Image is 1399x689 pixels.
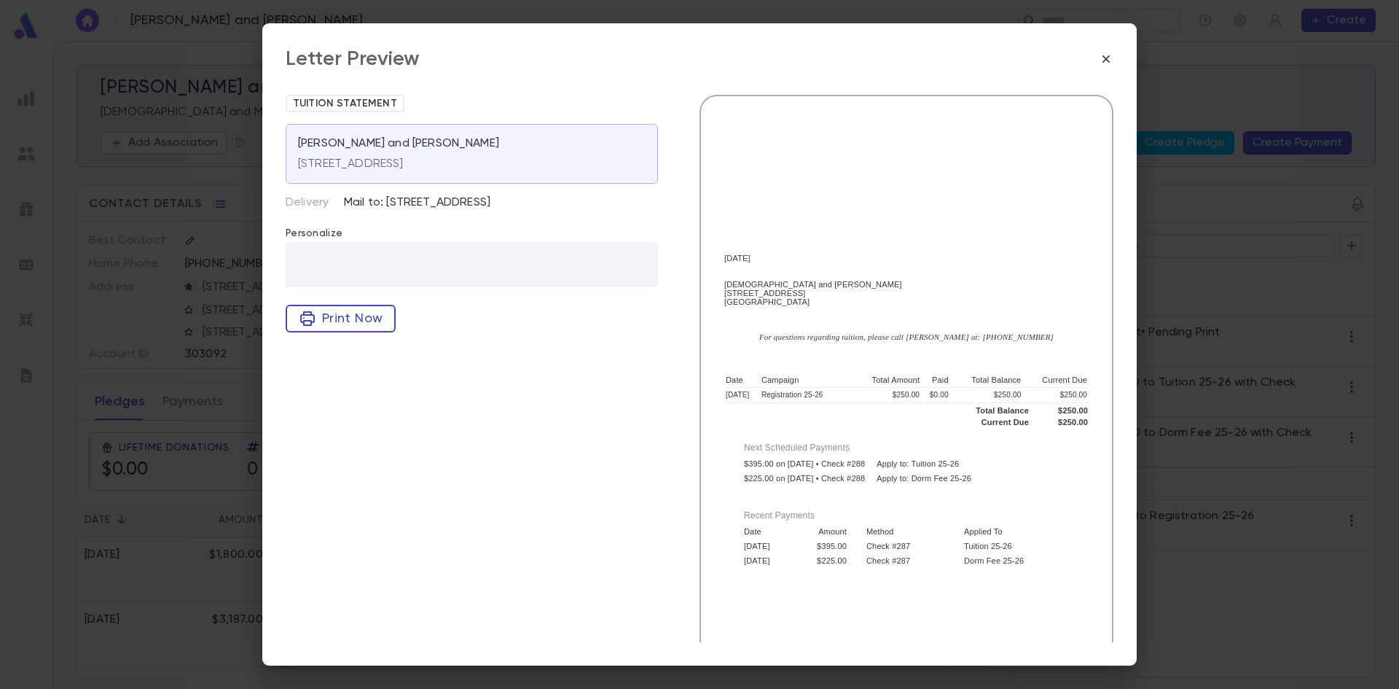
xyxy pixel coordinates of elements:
td: $395.00 on [DATE] • Check #288 [743,456,1070,471]
td: Registration 25-26 [761,388,850,403]
th: Paid [920,373,949,388]
div: [GEOGRAPHIC_DATA] [724,297,1089,306]
span: Tuition Statement [287,98,403,109]
td: Check #287 [866,553,945,568]
div: Letter Preview [286,47,420,71]
th: Date [743,524,782,539]
p: Delivery [286,195,344,210]
td: Dorm Fee 25-26 [963,553,1070,568]
th: Current Due [1022,373,1088,388]
span: Total Balance [976,406,1029,415]
td: [DATE] [725,388,761,403]
button: Print Now [286,305,396,332]
div: [STREET_ADDRESS] [724,289,1089,297]
td: $225.00 [800,553,847,568]
td: $0.00 [920,388,949,403]
span: Current Due [981,418,1029,427]
div: [DATE] [724,254,1089,262]
div: Recent Payments [744,495,1069,523]
div: Next Scheduled Payments [744,427,1069,456]
td: Check #287 [866,539,945,553]
p: Personalize [286,210,658,242]
td: Tuition 25-26 [963,539,1070,553]
td: [DATE] [743,553,782,568]
td: $225.00 on [DATE] • Check #288 [743,471,1070,486]
th: Date [725,373,761,388]
td: $250.00 [1022,388,1088,403]
th: Applied To [963,524,1070,539]
span: $250.00 [1029,418,1088,427]
th: Amount [800,524,847,539]
td: $250.00 [850,388,920,403]
span: Apply to: Dorm Fee 25-26 [865,474,971,483]
span: Print Now [316,311,383,327]
p: Mail to: [STREET_ADDRESS] [344,195,658,210]
div: [DEMOGRAPHIC_DATA] and [PERSON_NAME] [724,280,1089,289]
th: Total Amount [850,373,920,388]
p: [STREET_ADDRESS] [298,157,404,171]
th: Total Balance [949,373,1022,388]
p: [PERSON_NAME] and [PERSON_NAME] [298,136,499,151]
span: Apply to: Tuition 25-26 [865,459,959,468]
td: $250.00 [949,388,1022,403]
td: $395.00 [800,539,847,553]
td: [DATE] [743,539,782,553]
th: Campaign [761,373,850,388]
span: $250.00 [1029,406,1088,415]
th: Method [866,524,945,539]
span: For questions regarding tuition, please call [PERSON_NAME] at: [PHONE_NUMBER] [759,332,1054,341]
